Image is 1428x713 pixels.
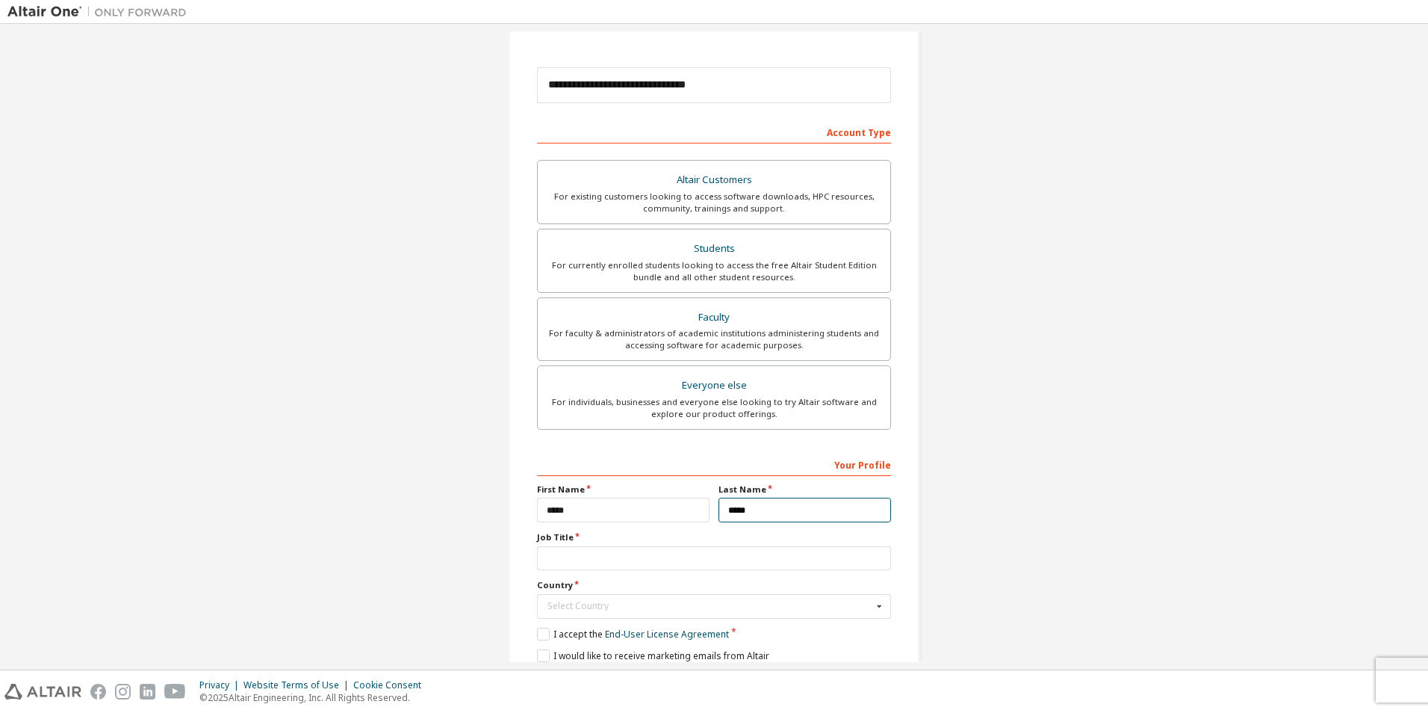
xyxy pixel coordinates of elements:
img: linkedin.svg [140,684,155,700]
img: instagram.svg [115,684,131,700]
label: First Name [537,484,710,496]
img: youtube.svg [164,684,186,700]
div: Account Type [537,120,891,143]
img: Altair One [7,4,194,19]
div: For existing customers looking to access software downloads, HPC resources, community, trainings ... [547,191,881,214]
div: For individuals, businesses and everyone else looking to try Altair software and explore our prod... [547,396,881,420]
div: Cookie Consent [353,679,430,691]
label: I would like to receive marketing emails from Altair [537,649,769,662]
div: Privacy [199,679,243,691]
div: Your Profile [537,452,891,476]
div: For faculty & administrators of academic institutions administering students and accessing softwa... [547,327,881,351]
label: I accept the [537,628,729,641]
div: Website Terms of Use [243,679,353,691]
div: Students [547,238,881,259]
div: Faculty [547,307,881,328]
img: facebook.svg [90,684,106,700]
div: For currently enrolled students looking to access the free Altair Student Edition bundle and all ... [547,259,881,283]
label: Country [537,579,891,591]
label: Job Title [537,531,891,543]
div: Select Country [547,602,872,611]
a: End-User License Agreement [605,628,729,641]
div: Everyone else [547,375,881,396]
label: Last Name [718,484,891,496]
div: Altair Customers [547,170,881,191]
img: altair_logo.svg [4,684,81,700]
p: © 2025 Altair Engineering, Inc. All Rights Reserved. [199,691,430,704]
